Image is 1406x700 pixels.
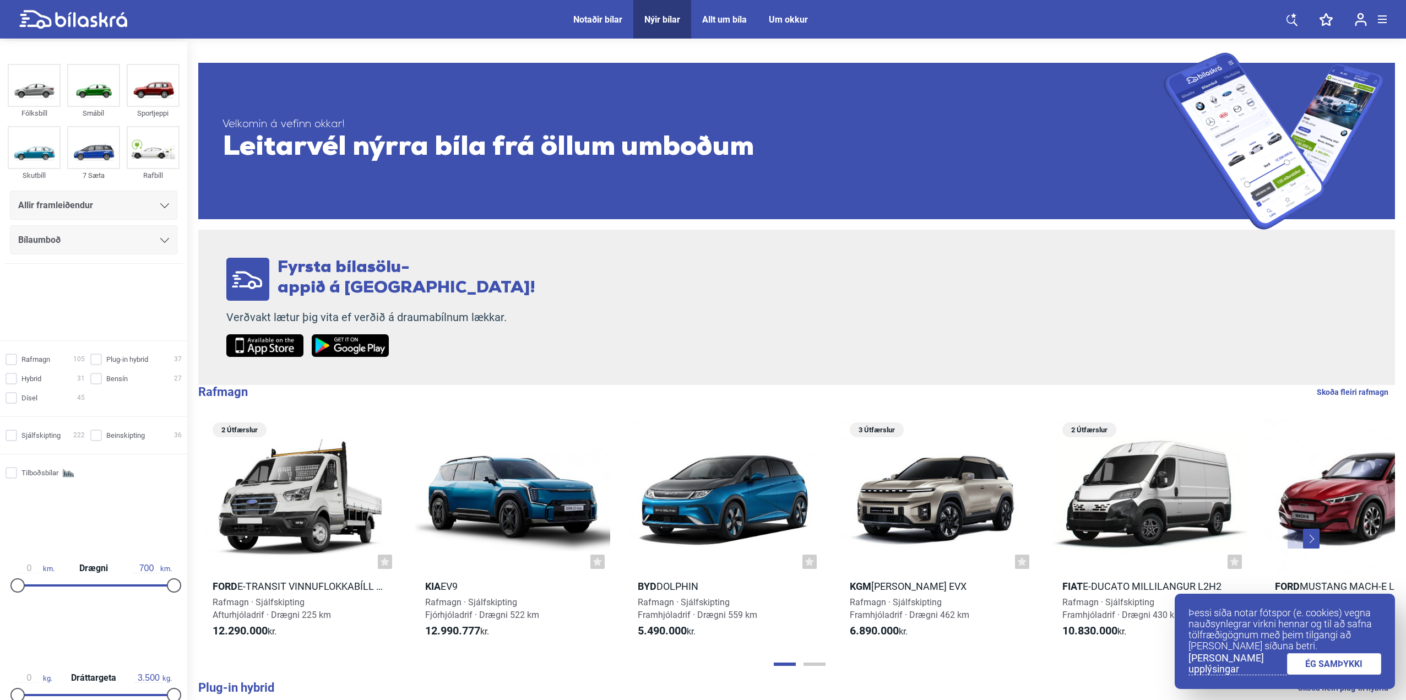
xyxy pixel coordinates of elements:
div: Fólksbíll [8,107,61,120]
a: Allt um bíla [702,14,747,25]
span: 2 Útfærslur [1068,422,1111,437]
b: 12.290.000 [213,624,268,637]
span: 105 [73,354,85,365]
span: Drægni [77,564,111,573]
p: Þessi síða notar fótspor (e. cookies) vegna nauðsynlegrar virkni hennar og til að safna tölfræðig... [1188,607,1381,652]
b: Ford [1275,580,1300,592]
div: Rafbíll [127,169,180,182]
div: 7 Sæta [67,169,120,182]
h2: e-Ducato Millilangur L2H2 [1052,580,1247,593]
p: Verðvakt lætur þig vita ef verðið á draumabílnum lækkar. [226,311,535,324]
a: ÉG SAMÞYKKI [1287,653,1382,675]
span: 2 Útfærslur [218,422,261,437]
span: Rafmagn · Sjálfskipting Framhjóladrif · Drægni 462 km [850,597,969,620]
b: Plug-in hybrid [198,681,274,694]
a: Nýir bílar [644,14,680,25]
span: Rafmagn [21,354,50,365]
span: 45 [77,392,85,404]
span: 3 Útfærslur [855,422,898,437]
span: Tilboðsbílar [21,467,58,479]
b: 5.490.000 [638,624,687,637]
button: Next [1303,529,1320,549]
b: 6.890.000 [850,624,899,637]
b: Kia [425,580,441,592]
a: 2 ÚtfærslurFiate-Ducato Millilangur L2H2Rafmagn · SjálfskiptingFramhjóladrif · Drægni 430 km10.83... [1052,419,1247,648]
b: 10.830.000 [1062,624,1117,637]
b: BYD [638,580,656,592]
span: Plug-in hybrid [106,354,148,365]
h2: EV9 [415,580,610,593]
button: Previous [1288,529,1304,549]
span: Hybrid [21,373,41,384]
div: Skutbíll [8,169,61,182]
a: 3 ÚtfærslurKGM[PERSON_NAME] EVXRafmagn · SjálfskiptingFramhjóladrif · Drægni 462 km6.890.000kr. [840,419,1035,648]
span: 27 [174,373,182,384]
span: kr. [638,625,696,638]
span: Allir framleiðendur [18,198,93,213]
a: 2 ÚtfærslurFordE-Transit vinnuflokkabíll 425 L3H1Rafmagn · SjálfskiptingAfturhjóladrif · Drægni 2... [203,419,398,648]
div: Smábíl [67,107,120,120]
a: Skoða fleiri rafmagn [1317,385,1388,399]
div: Sportjeppi [127,107,180,120]
b: KGM [850,580,871,592]
img: user-login.svg [1355,13,1367,26]
span: Rafmagn · Sjálfskipting Framhjóladrif · Drægni 559 km [638,597,757,620]
span: Bílaumboð [18,232,61,248]
span: kr. [213,625,276,638]
span: Leitarvél nýrra bíla frá öllum umboðum [222,132,1164,165]
a: [PERSON_NAME] upplýsingar [1188,653,1287,675]
span: kg. [135,673,172,683]
span: Beinskipting [106,430,145,441]
a: Velkomin á vefinn okkar!Leitarvél nýrra bíla frá öllum umboðum [198,52,1395,230]
a: Um okkur [769,14,808,25]
span: kr. [1062,625,1126,638]
span: Rafmagn · Sjálfskipting Fjórhjóladrif · Drægni 522 km [425,597,539,620]
button: Page 1 [774,663,796,666]
span: 36 [174,430,182,441]
a: Notaðir bílar [573,14,622,25]
span: Rafmagn · Sjálfskipting Afturhjóladrif · Drægni 225 km [213,597,331,620]
a: KiaEV9Rafmagn · SjálfskiptingFjórhjóladrif · Drægni 522 km12.990.777kr. [415,419,610,648]
b: Ford [213,580,237,592]
span: kg. [15,673,52,683]
span: kr. [425,625,489,638]
h2: E-Transit vinnuflokkabíll 425 L3H1 [203,580,398,593]
button: Page 2 [804,663,826,666]
span: Velkomin á vefinn okkar! [222,118,1164,132]
span: Bensín [106,373,128,384]
span: Sjálfskipting [21,430,61,441]
b: Fiat [1062,580,1083,592]
a: BYDDolphinRafmagn · SjálfskiptingFramhjóladrif · Drægni 559 km5.490.000kr. [628,419,823,648]
h2: [PERSON_NAME] EVX [840,580,1035,593]
span: Dísel [21,392,37,404]
b: 12.990.777 [425,624,480,637]
span: km. [133,563,172,573]
span: 37 [174,354,182,365]
span: 222 [73,430,85,441]
span: Fyrsta bílasölu- appið á [GEOGRAPHIC_DATA]! [278,259,535,297]
h2: Dolphin [628,580,823,593]
span: Dráttargeta [68,674,119,682]
span: km. [15,563,55,573]
b: Rafmagn [198,385,248,399]
span: 31 [77,373,85,384]
span: kr. [850,625,908,638]
span: Rafmagn · Sjálfskipting Framhjóladrif · Drægni 430 km [1062,597,1182,620]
